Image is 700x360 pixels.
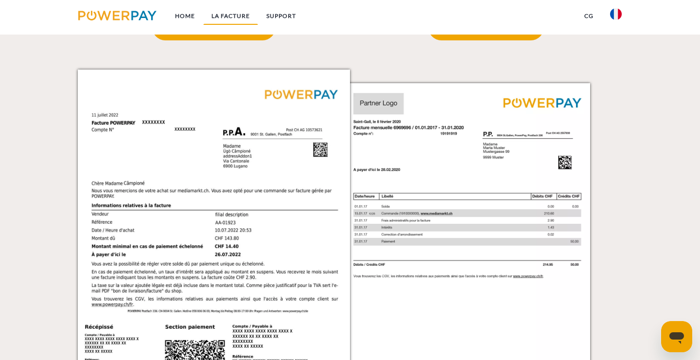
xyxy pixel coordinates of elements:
a: Home [167,7,203,25]
iframe: Bouton de lancement de la fenêtre de messagerie [661,321,692,352]
img: fr [610,8,622,20]
a: LA FACTURE [203,7,258,25]
img: logo-powerpay.svg [78,11,157,20]
a: Support [258,7,304,25]
a: CG [576,7,602,25]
